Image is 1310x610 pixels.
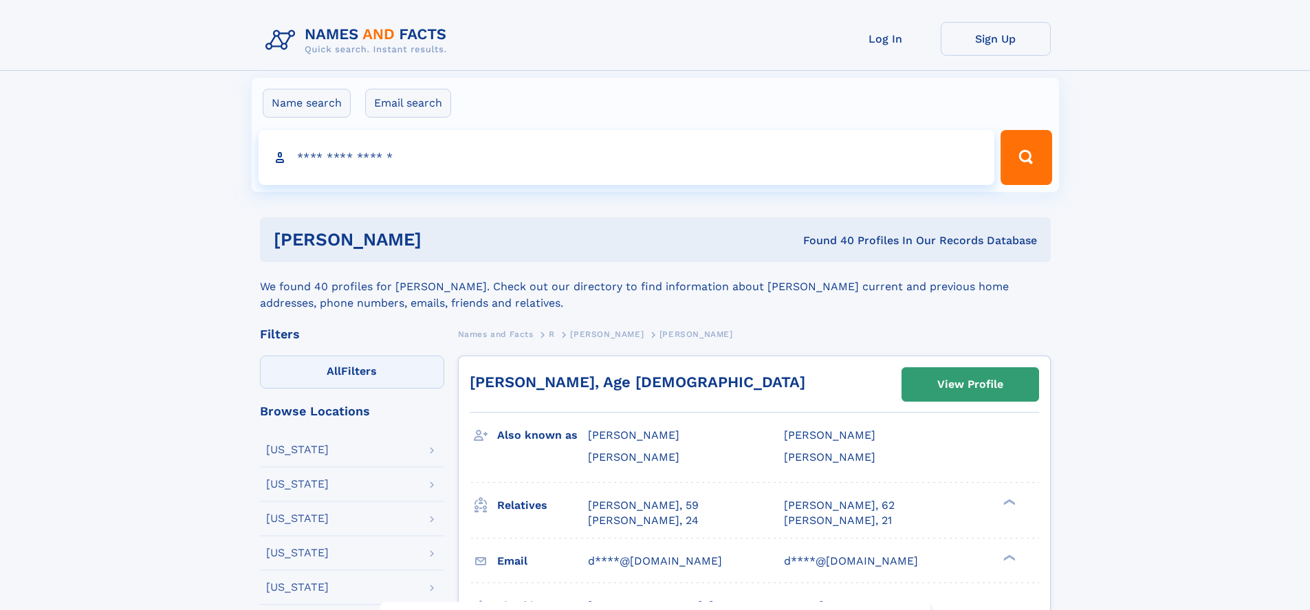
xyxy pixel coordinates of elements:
[260,22,458,59] img: Logo Names and Facts
[831,22,941,56] a: Log In
[570,329,644,339] span: [PERSON_NAME]
[937,369,1003,400] div: View Profile
[274,231,613,248] h1: [PERSON_NAME]
[260,405,444,417] div: Browse Locations
[259,130,995,185] input: search input
[659,329,733,339] span: [PERSON_NAME]
[497,424,588,447] h3: Also known as
[266,444,329,455] div: [US_STATE]
[260,356,444,389] label: Filters
[260,262,1051,312] div: We found 40 profiles for [PERSON_NAME]. Check out our directory to find information about [PERSON...
[365,89,451,118] label: Email search
[902,368,1038,401] a: View Profile
[266,547,329,558] div: [US_STATE]
[263,89,351,118] label: Name search
[266,513,329,524] div: [US_STATE]
[458,325,534,342] a: Names and Facts
[570,325,644,342] a: [PERSON_NAME]
[470,373,805,391] a: [PERSON_NAME], Age [DEMOGRAPHIC_DATA]
[549,329,555,339] span: R
[588,428,679,442] span: [PERSON_NAME]
[941,22,1051,56] a: Sign Up
[612,233,1037,248] div: Found 40 Profiles In Our Records Database
[588,513,699,528] a: [PERSON_NAME], 24
[784,450,875,464] span: [PERSON_NAME]
[266,582,329,593] div: [US_STATE]
[784,513,892,528] a: [PERSON_NAME], 21
[497,494,588,517] h3: Relatives
[588,498,699,513] a: [PERSON_NAME], 59
[1000,553,1016,562] div: ❯
[497,549,588,573] h3: Email
[549,325,555,342] a: R
[327,364,341,378] span: All
[588,450,679,464] span: [PERSON_NAME]
[260,328,444,340] div: Filters
[1001,130,1051,185] button: Search Button
[784,428,875,442] span: [PERSON_NAME]
[784,498,895,513] a: [PERSON_NAME], 62
[266,479,329,490] div: [US_STATE]
[1000,497,1016,506] div: ❯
